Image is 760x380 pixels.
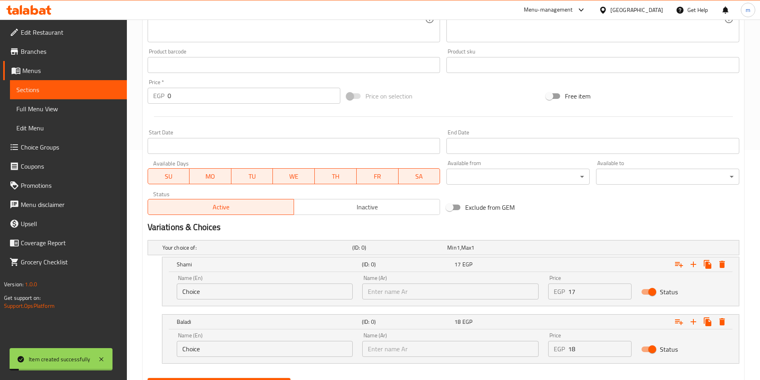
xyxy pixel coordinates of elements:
span: 1 [457,242,460,253]
a: Grocery Checklist [3,252,127,272]
span: Edit Menu [16,123,120,133]
p: EGP [153,91,164,100]
button: Add choice group [672,257,686,272]
button: Delete Baladi [715,315,729,329]
h5: (ID: 0) [352,244,444,252]
h5: Shami [177,260,359,268]
span: Free item [565,91,590,101]
span: Max [461,242,471,253]
span: 17 [454,259,461,270]
span: m [746,6,750,14]
span: Branches [21,47,120,56]
input: Please enter product barcode [148,57,440,73]
button: Add new choice [686,315,701,329]
span: Coupons [21,161,120,171]
span: Full Menu View [16,104,120,114]
button: Add new choice [686,257,701,272]
span: TH [318,171,353,182]
span: 1.0.0 [25,279,37,289]
a: Edit Restaurant [3,23,127,42]
input: Please enter price [568,341,632,357]
input: Enter name Ar [362,284,539,299]
span: Inactive [297,201,437,213]
input: Please enter price [568,284,632,299]
span: Active [151,201,291,213]
span: Sections [16,85,120,95]
span: Version: [4,279,24,289]
span: EGP [462,259,472,270]
input: Enter name En [177,284,353,299]
span: Edit Restaurant [21,28,120,37]
span: Choice Groups [21,142,120,152]
h5: Baladi [177,318,359,326]
span: Promotions [21,181,120,190]
a: Coverage Report [3,233,127,252]
span: FR [360,171,395,182]
button: Inactive [294,199,440,215]
span: WE [276,171,312,182]
div: ​ [596,169,739,185]
button: Active [148,199,294,215]
span: Status [660,287,678,297]
span: Upsell [21,219,120,228]
span: SU [151,171,187,182]
a: Branches [3,42,127,61]
span: Menus [22,66,120,75]
a: Edit Menu [10,118,127,138]
h5: (ID: 0) [362,318,451,326]
span: Min [447,242,456,253]
span: TU [235,171,270,182]
input: Enter name En [177,341,353,357]
h5: Your choice of: [162,244,349,252]
span: Grocery Checklist [21,257,120,267]
a: Menus [3,61,127,80]
p: EGP [554,287,565,296]
span: Exclude from GEM [465,203,515,212]
h5: (ID: 0) [362,260,451,268]
div: ​ [446,169,590,185]
span: MO [193,171,228,182]
button: Add choice group [672,315,686,329]
button: FR [357,168,399,184]
button: MO [190,168,231,184]
span: 18 [454,317,461,327]
div: Expand [148,240,739,255]
span: Get support on: [4,293,41,303]
span: Price on selection [365,91,413,101]
div: Expand [162,315,739,329]
input: Enter name Ar [362,341,539,357]
a: Support.OpsPlatform [4,301,55,311]
span: EGP [462,317,472,327]
div: Menu-management [524,5,573,15]
a: Menu disclaimer [3,195,127,214]
a: Upsell [3,214,127,233]
a: Full Menu View [10,99,127,118]
span: 1 [471,242,474,253]
button: SU [148,168,190,184]
input: Please enter product sku [446,57,739,73]
a: Choice Groups [3,138,127,157]
span: Menu disclaimer [21,200,120,209]
button: TH [315,168,357,184]
div: [GEOGRAPHIC_DATA] [610,6,663,14]
button: TU [231,168,273,184]
div: , [447,244,539,252]
div: Expand [162,257,739,272]
span: Coverage Report [21,238,120,248]
button: SA [399,168,440,184]
input: Please enter price [168,88,341,104]
a: Promotions [3,176,127,195]
a: Sections [10,80,127,99]
span: Status [660,345,678,354]
span: SA [402,171,437,182]
p: EGP [554,344,565,354]
a: Coupons [3,157,127,176]
button: WE [273,168,315,184]
div: Item created successfully [29,355,90,364]
h2: Variations & Choices [148,221,739,233]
